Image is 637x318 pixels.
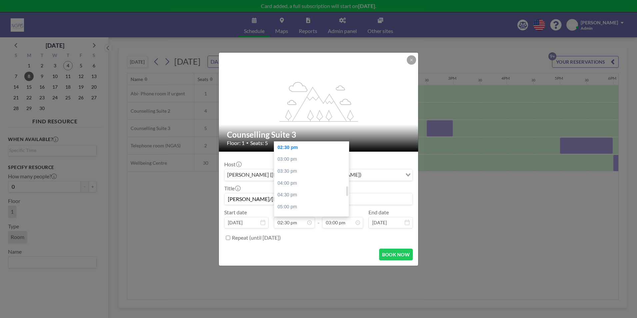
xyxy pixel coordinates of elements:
[227,130,411,140] h2: Counselling Suite 3
[225,193,412,205] input: Abi's reservation
[274,189,352,201] div: 04:30 pm
[318,211,319,226] span: -
[224,161,241,168] label: Host
[225,169,412,181] div: Search for option
[224,185,240,192] label: Title
[379,249,413,260] button: BOOK NOW
[250,140,268,146] span: Seats: 5
[274,201,352,213] div: 05:00 pm
[274,165,352,177] div: 03:30 pm
[227,140,245,146] span: Floor: 1
[363,171,401,179] input: Search for option
[232,234,281,241] label: Repeat (until [DATE])
[274,142,352,154] div: 02:30 pm
[368,209,389,216] label: End date
[246,140,249,145] span: •
[274,213,352,225] div: 05:30 pm
[280,81,358,121] g: flex-grow: 1.2;
[226,171,363,179] span: [PERSON_NAME] ([EMAIL_ADDRESS][DOMAIN_NAME])
[274,177,352,189] div: 04:00 pm
[224,209,247,216] label: Start date
[274,153,352,165] div: 03:00 pm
